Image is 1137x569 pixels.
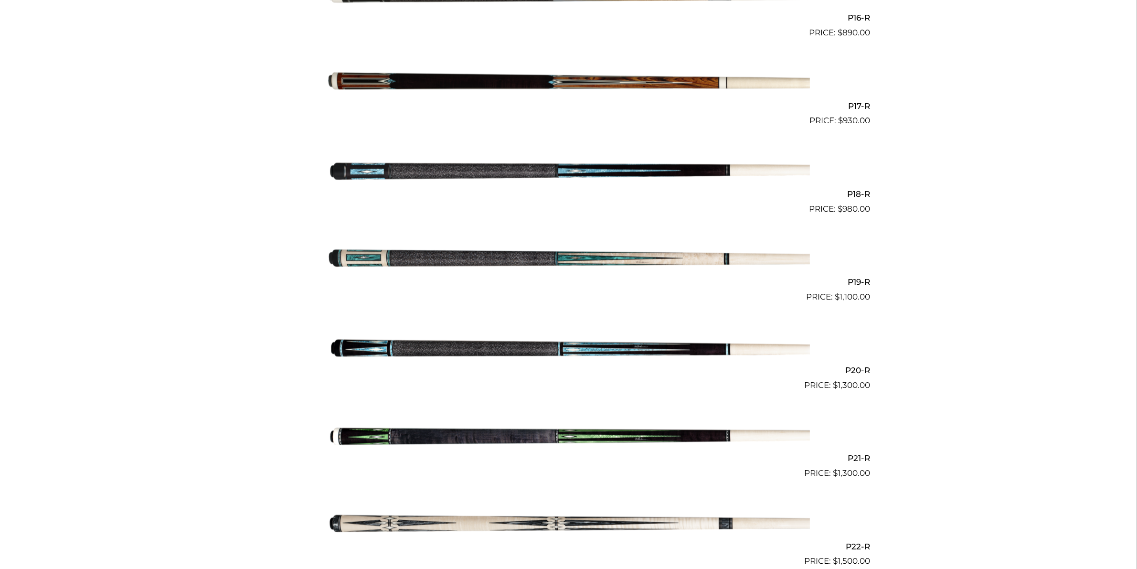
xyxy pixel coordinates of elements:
bdi: 1,300.00 [833,380,871,390]
img: P20-R [328,307,810,387]
img: P22-R [328,483,810,564]
h2: P17-R [267,97,871,115]
h2: P21-R [267,450,871,467]
img: P19-R [328,219,810,300]
bdi: 980.00 [838,204,871,214]
a: P21-R $1,300.00 [267,396,871,480]
bdi: 930.00 [839,116,871,125]
h2: P18-R [267,185,871,203]
span: $ [838,28,843,37]
span: $ [835,292,840,301]
h2: P16-R [267,9,871,27]
a: P19-R $1,100.00 [267,219,871,303]
bdi: 1,300.00 [833,468,871,478]
span: $ [833,468,838,478]
bdi: 1,100.00 [835,292,871,301]
span: $ [833,556,838,566]
bdi: 1,500.00 [833,556,871,566]
img: P21-R [328,396,810,476]
h2: P22-R [267,537,871,555]
img: P17-R [328,43,810,123]
a: P22-R $1,500.00 [267,483,871,568]
bdi: 890.00 [838,28,871,37]
img: P18-R [328,131,810,211]
a: P17-R $930.00 [267,43,871,127]
span: $ [833,380,838,390]
h2: P19-R [267,273,871,291]
span: $ [839,116,843,125]
a: P18-R $980.00 [267,131,871,215]
a: P20-R $1,300.00 [267,307,871,391]
h2: P20-R [267,361,871,379]
span: $ [838,204,843,214]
